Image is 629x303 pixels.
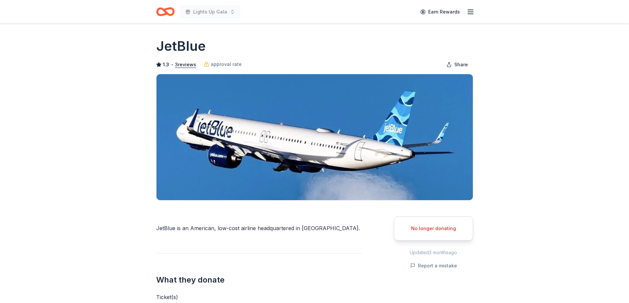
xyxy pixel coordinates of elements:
div: Updated 3 months ago [394,249,473,257]
a: approval rate [204,60,242,68]
div: No longer donating [402,225,465,232]
button: Report a mistake [410,262,457,270]
button: Lights Up Gala [180,5,240,18]
span: • [171,62,173,67]
button: Share [441,58,473,71]
a: Earn Rewards [416,6,464,18]
span: 1.3 [163,61,169,69]
span: approval rate [211,60,242,68]
div: Ticket(s) [156,293,362,301]
span: Lights Up Gala [193,8,227,16]
button: 3reviews [175,61,196,69]
h1: JetBlue [156,37,206,55]
img: Image for JetBlue [157,74,473,200]
div: JetBlue is an American, low-cost airline headquartered in [GEOGRAPHIC_DATA]. [156,224,362,232]
span: Share [454,61,468,69]
a: Home [156,4,175,19]
h2: What they donate [156,275,362,285]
